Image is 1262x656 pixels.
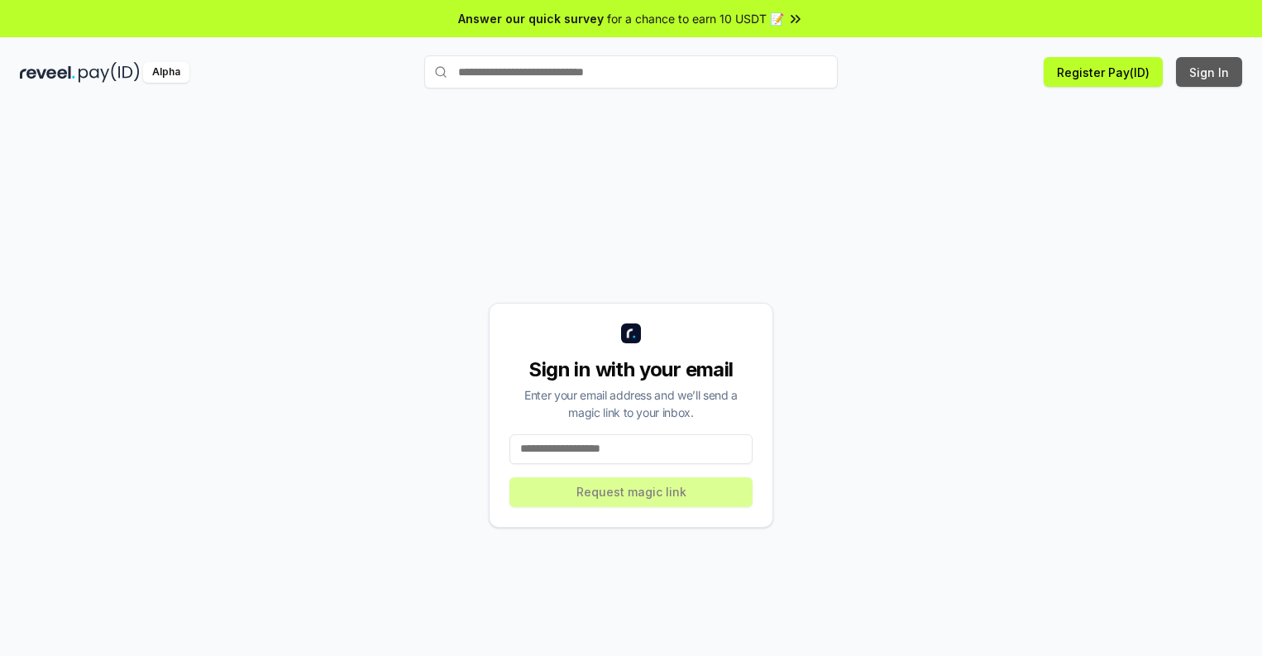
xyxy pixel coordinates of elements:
[509,357,753,383] div: Sign in with your email
[621,323,641,343] img: logo_small
[1176,57,1242,87] button: Sign In
[143,62,189,83] div: Alpha
[509,386,753,421] div: Enter your email address and we’ll send a magic link to your inbox.
[458,10,604,27] span: Answer our quick survey
[20,62,75,83] img: reveel_dark
[607,10,784,27] span: for a chance to earn 10 USDT 📝
[1044,57,1163,87] button: Register Pay(ID)
[79,62,140,83] img: pay_id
